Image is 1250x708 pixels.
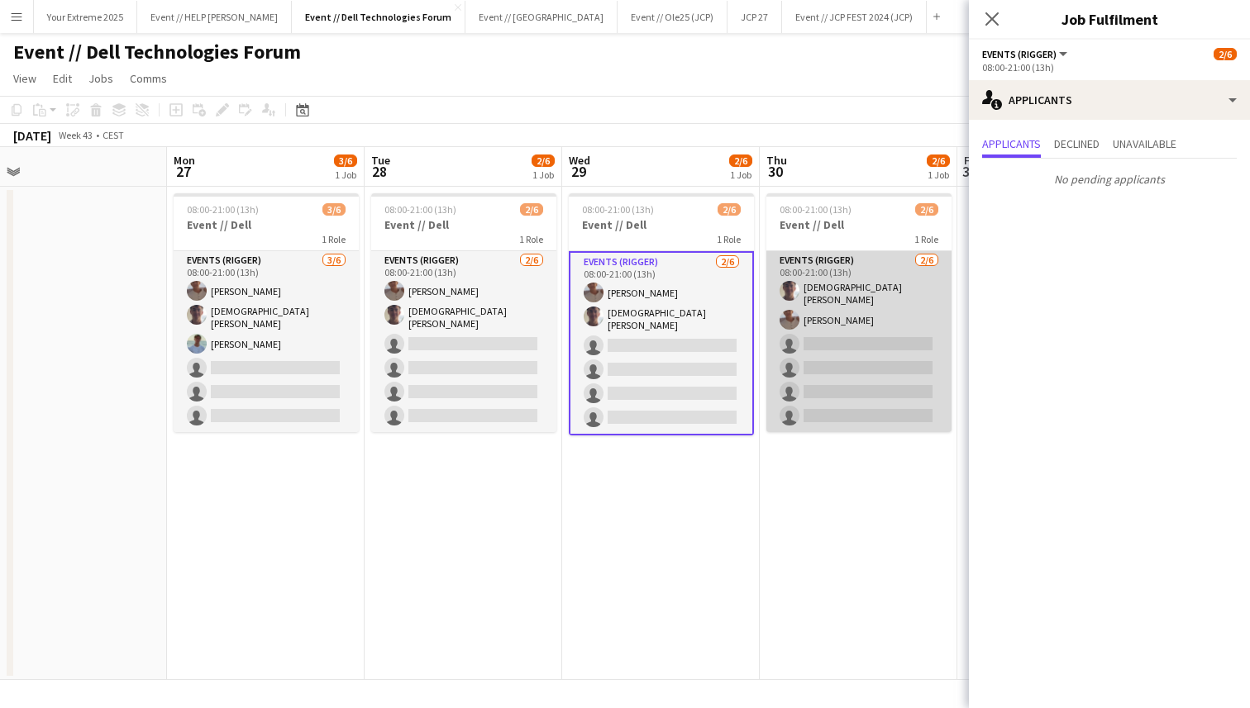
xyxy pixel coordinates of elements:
[928,169,949,181] div: 1 Job
[174,217,359,232] h3: Event // Dell
[137,1,292,33] button: Event // HELP [PERSON_NAME]
[13,40,301,64] h1: Event // Dell Technologies Forum
[322,203,346,216] span: 3/6
[982,48,1057,60] span: Events (Rigger)
[520,203,543,216] span: 2/6
[82,68,120,89] a: Jobs
[618,1,728,33] button: Event // Ole25 (JCP)
[1214,48,1237,60] span: 2/6
[927,154,950,167] span: 2/6
[569,153,590,168] span: Wed
[718,203,741,216] span: 2/6
[55,129,96,141] span: Week 43
[171,162,195,181] span: 27
[103,129,124,141] div: CEST
[969,80,1250,120] div: Applicants
[729,154,752,167] span: 2/6
[717,233,741,245] span: 1 Role
[569,217,754,232] h3: Event // Dell
[764,162,787,181] span: 30
[969,8,1250,30] h3: Job Fulfilment
[782,1,927,33] button: Event // JCP FEST 2024 (JCP)
[174,193,359,432] app-job-card: 08:00-21:00 (13h)3/6Event // Dell1 RoleEvents (Rigger)3/608:00-21:00 (13h)[PERSON_NAME][DEMOGRAPH...
[123,68,174,89] a: Comms
[371,251,556,432] app-card-role: Events (Rigger)2/608:00-21:00 (13h)[PERSON_NAME][DEMOGRAPHIC_DATA][PERSON_NAME]
[174,153,195,168] span: Mon
[982,48,1070,60] button: Events (Rigger)
[384,203,456,216] span: 08:00-21:00 (13h)
[13,127,51,144] div: [DATE]
[369,162,390,181] span: 28
[34,1,137,33] button: Your Extreme 2025
[915,203,938,216] span: 2/6
[335,169,356,181] div: 1 Job
[730,169,751,181] div: 1 Job
[371,217,556,232] h3: Event // Dell
[371,153,390,168] span: Tue
[566,162,590,181] span: 29
[7,68,43,89] a: View
[13,71,36,86] span: View
[569,193,754,435] app-job-card: 08:00-21:00 (13h)2/6Event // Dell1 RoleEvents (Rigger)2/608:00-21:00 (13h)[PERSON_NAME][DEMOGRAPH...
[371,193,556,432] app-job-card: 08:00-21:00 (13h)2/6Event // Dell1 RoleEvents (Rigger)2/608:00-21:00 (13h)[PERSON_NAME][DEMOGRAPH...
[53,71,72,86] span: Edit
[1054,138,1100,150] span: Declined
[766,193,952,432] app-job-card: 08:00-21:00 (13h)2/6Event // Dell1 RoleEvents (Rigger)2/608:00-21:00 (13h)[DEMOGRAPHIC_DATA][PERS...
[334,154,357,167] span: 3/6
[187,203,259,216] span: 08:00-21:00 (13h)
[322,233,346,245] span: 1 Role
[292,1,465,33] button: Event // Dell Technologies Forum
[780,203,852,216] span: 08:00-21:00 (13h)
[532,169,554,181] div: 1 Job
[969,165,1250,193] p: No pending applicants
[766,153,787,168] span: Thu
[982,138,1041,150] span: Applicants
[88,71,113,86] span: Jobs
[130,71,167,86] span: Comms
[766,217,952,232] h3: Event // Dell
[961,162,977,181] span: 31
[982,61,1237,74] div: 08:00-21:00 (13h)
[964,153,977,168] span: Fri
[728,1,782,33] button: JCP 27
[1113,138,1176,150] span: Unavailable
[465,1,618,33] button: Event // [GEOGRAPHIC_DATA]
[46,68,79,89] a: Edit
[569,251,754,435] app-card-role: Events (Rigger)2/608:00-21:00 (13h)[PERSON_NAME][DEMOGRAPHIC_DATA][PERSON_NAME]
[914,233,938,245] span: 1 Role
[519,233,543,245] span: 1 Role
[174,251,359,432] app-card-role: Events (Rigger)3/608:00-21:00 (13h)[PERSON_NAME][DEMOGRAPHIC_DATA][PERSON_NAME][PERSON_NAME]
[532,154,555,167] span: 2/6
[766,251,952,432] app-card-role: Events (Rigger)2/608:00-21:00 (13h)[DEMOGRAPHIC_DATA][PERSON_NAME][PERSON_NAME]
[582,203,654,216] span: 08:00-21:00 (13h)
